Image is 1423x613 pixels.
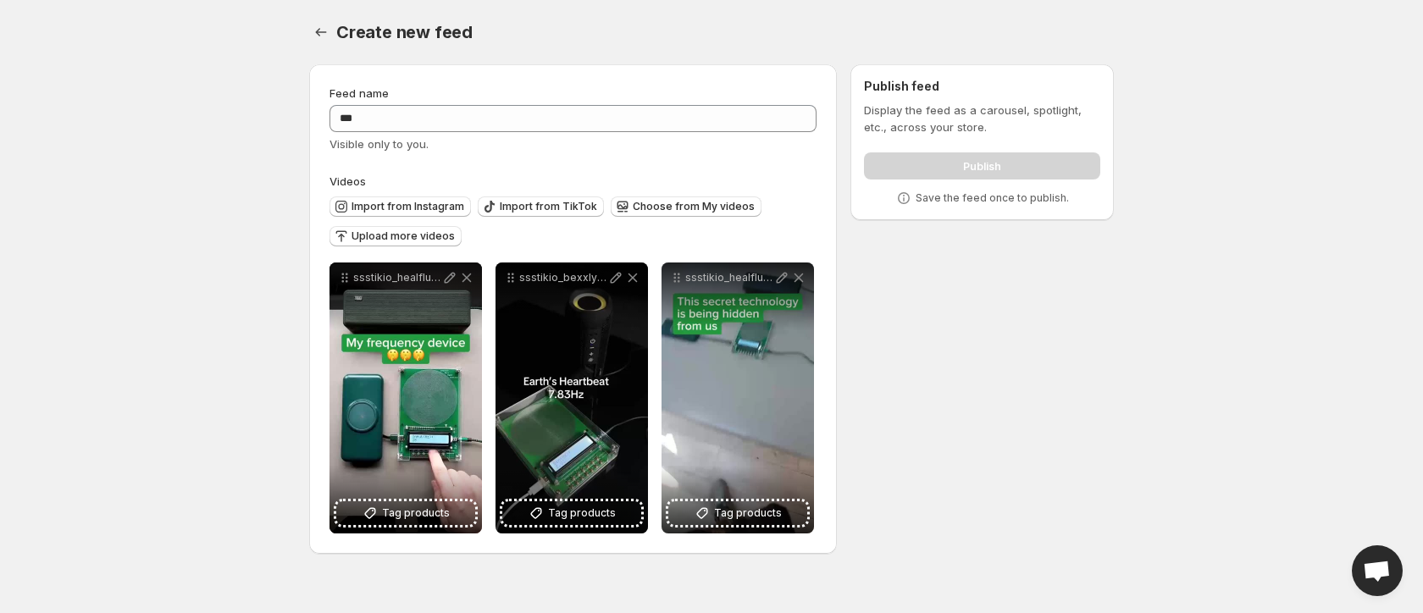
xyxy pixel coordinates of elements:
div: ssstikio_bexxlyco_1747854561002 1 - TrimTag products [496,262,648,533]
span: Create new feed [336,22,473,42]
span: Tag products [714,505,782,522]
p: ssstikio_healflux_1747854537762 - Trim [353,271,441,284]
button: Upload more videos [329,226,462,246]
span: Videos [329,174,366,188]
p: ssstikio_healflux_1751907689460 - Trim [685,271,773,284]
span: Visible only to you. [329,137,429,151]
button: Choose from My videos [611,196,761,217]
span: Choose from My videos [633,200,755,213]
span: Feed name [329,86,389,100]
button: Import from Instagram [329,196,471,217]
span: Tag products [382,505,450,522]
p: Display the feed as a carousel, spotlight, etc., across your store. [864,102,1100,135]
p: ssstikio_bexxlyco_1747854561002 1 - Trim [519,271,607,284]
div: ssstikio_healflux_1747854537762 - TrimTag products [329,262,482,533]
button: Tag products [668,501,807,525]
button: Settings [309,20,333,44]
span: Upload more videos [352,229,455,243]
div: Open chat [1352,545,1403,596]
h2: Publish feed [864,78,1100,95]
span: Import from Instagram [352,200,464,213]
span: Tag products [548,505,616,522]
button: Tag products [336,501,475,525]
p: Save the feed once to publish. [916,191,1069,205]
button: Import from TikTok [478,196,604,217]
span: Import from TikTok [500,200,597,213]
div: ssstikio_healflux_1751907689460 - TrimTag products [662,262,814,533]
button: Tag products [502,501,641,525]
